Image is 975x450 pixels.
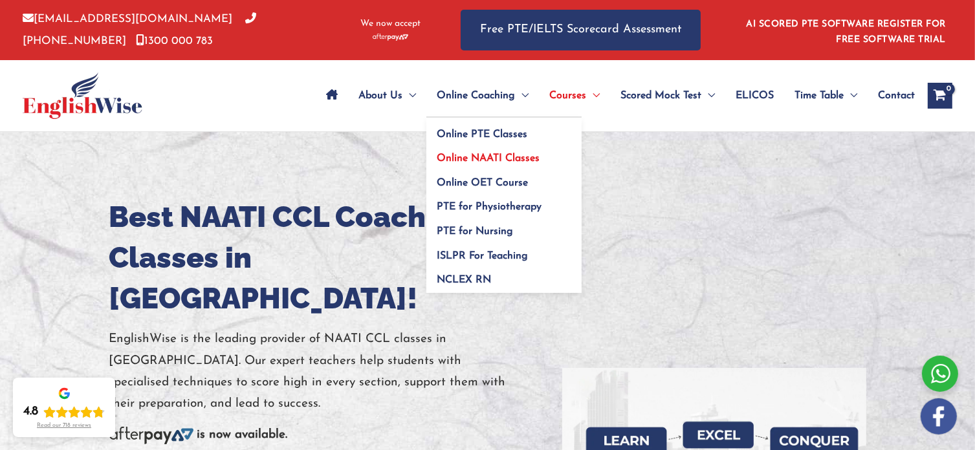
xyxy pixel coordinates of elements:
a: NCLEX RN [426,264,582,294]
a: Online NAATI Classes [426,142,582,167]
a: Online CoachingMenu Toggle [426,73,539,118]
span: Menu Toggle [844,73,857,118]
div: 4.8 [23,404,38,420]
span: Online PTE Classes [437,129,527,140]
span: ELICOS [736,73,774,118]
a: 1300 000 783 [136,36,213,47]
span: Online NAATI Classes [437,153,540,164]
a: Contact [868,73,915,118]
a: PTE for Nursing [426,215,582,240]
a: Online OET Course [426,166,582,191]
img: Afterpay-Logo [109,427,193,444]
a: AI SCORED PTE SOFTWARE REGISTER FOR FREE SOFTWARE TRIAL [747,19,947,45]
nav: Site Navigation: Main Menu [316,73,915,118]
span: Online OET Course [437,178,528,188]
a: ELICOS [725,73,784,118]
span: ISLPR For Teaching [437,251,528,261]
span: NCLEX RN [437,275,491,285]
span: About Us [358,73,402,118]
a: Free PTE/IELTS Scorecard Assessment [461,10,701,50]
a: [PHONE_NUMBER] [23,14,256,46]
aside: Header Widget 1 [739,9,952,51]
a: Time TableMenu Toggle [784,73,868,118]
a: [EMAIL_ADDRESS][DOMAIN_NAME] [23,14,232,25]
a: PTE for Physiotherapy [426,191,582,215]
a: About UsMenu Toggle [348,73,426,118]
a: View Shopping Cart, empty [928,83,952,109]
span: Menu Toggle [515,73,529,118]
a: ISLPR For Teaching [426,239,582,264]
span: Time Table [794,73,844,118]
img: cropped-ew-logo [23,72,142,119]
span: Courses [549,73,586,118]
b: is now available. [197,429,288,441]
img: white-facebook.png [921,398,957,434]
h1: Best NAATI CCL Coaching Classes in [GEOGRAPHIC_DATA]! [109,197,543,319]
div: Rating: 4.8 out of 5 [23,404,105,420]
div: Read our 718 reviews [37,422,91,429]
img: Afterpay-Logo [373,34,408,41]
span: PTE for Physiotherapy [437,202,542,212]
span: Menu Toggle [402,73,416,118]
span: We now accept [360,17,421,30]
p: EnglishWise is the leading provider of NAATI CCL classes in [GEOGRAPHIC_DATA]. Our expert teacher... [109,328,543,414]
span: PTE for Nursing [437,226,513,237]
span: Scored Mock Test [620,73,701,118]
span: Menu Toggle [701,73,715,118]
a: Scored Mock TestMenu Toggle [610,73,725,118]
span: Contact [878,73,915,118]
span: Online Coaching [437,73,515,118]
a: CoursesMenu Toggle [539,73,610,118]
a: Online PTE Classes [426,118,582,142]
span: Menu Toggle [586,73,600,118]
